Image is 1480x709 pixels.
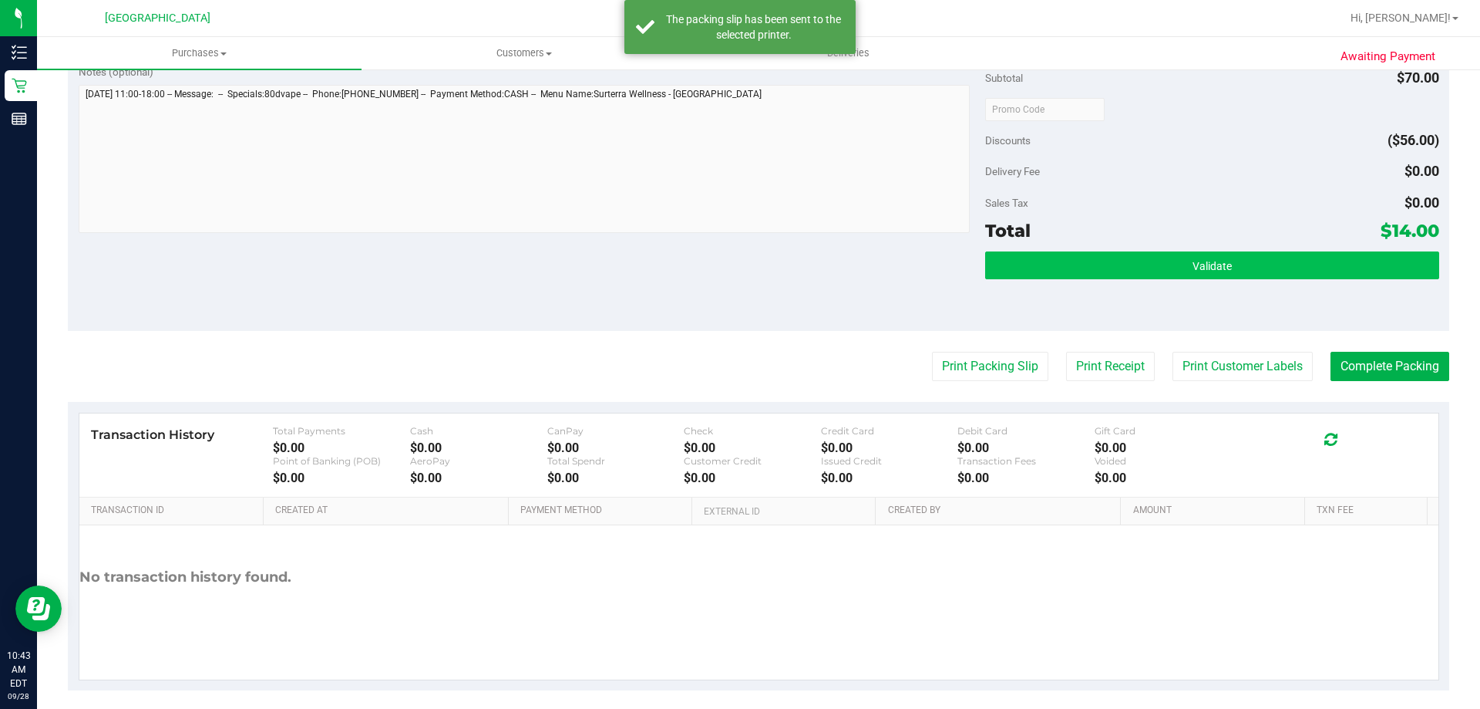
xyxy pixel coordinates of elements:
div: Debit Card [957,425,1095,437]
div: Point of Banking (POB) [273,455,410,467]
div: $0.00 [1095,471,1232,485]
span: Sales Tax [985,197,1028,209]
span: Discounts [985,127,1031,154]
div: $0.00 [547,441,684,455]
input: Promo Code [985,98,1105,121]
div: CanPay [547,425,684,437]
a: Transaction ID [91,505,257,517]
span: Hi, [PERSON_NAME]! [1350,12,1451,24]
inline-svg: Inventory [12,45,27,60]
a: Created By [888,505,1115,517]
div: Cash [410,425,547,437]
iframe: Resource center [15,586,62,632]
div: Total Spendr [547,455,684,467]
div: No transaction history found. [79,525,291,630]
inline-svg: Reports [12,111,27,127]
span: Validate [1192,260,1232,272]
a: Created At [275,505,502,517]
inline-svg: Retail [12,78,27,93]
span: $70.00 [1397,69,1439,86]
div: Total Payments [273,425,410,437]
div: $0.00 [1095,441,1232,455]
div: The packing slip has been sent to the selected printer. [663,12,844,42]
span: $14.00 [1381,220,1439,241]
button: Complete Packing [1330,352,1449,381]
div: Gift Card [1095,425,1232,437]
div: $0.00 [273,441,410,455]
div: Voided [1095,455,1232,467]
div: $0.00 [821,471,958,485]
div: $0.00 [410,441,547,455]
th: External ID [691,498,875,525]
span: ($56.00) [1387,132,1439,148]
a: Purchases [37,37,362,69]
div: Customer Credit [684,455,821,467]
div: $0.00 [957,471,1095,485]
div: Issued Credit [821,455,958,467]
div: Transaction Fees [957,455,1095,467]
span: $0.00 [1404,194,1439,211]
div: $0.00 [547,471,684,485]
div: Check [684,425,821,437]
div: $0.00 [684,471,821,485]
div: $0.00 [957,441,1095,455]
a: Txn Fee [1317,505,1421,517]
span: Customers [362,46,685,60]
button: Validate [985,252,1438,279]
span: Total [985,220,1031,241]
div: $0.00 [410,471,547,485]
div: $0.00 [684,441,821,455]
p: 10:43 AM EDT [7,649,30,690]
button: Print Customer Labels [1172,352,1313,381]
button: Print Packing Slip [932,352,1048,381]
a: Amount [1133,505,1299,517]
a: Payment Method [520,505,686,517]
div: $0.00 [821,441,958,455]
div: AeroPay [410,455,547,467]
span: Delivery Fee [985,165,1040,177]
span: $0.00 [1404,163,1439,179]
a: Customers [362,37,686,69]
div: Credit Card [821,425,958,437]
span: Awaiting Payment [1340,48,1435,66]
span: Notes (optional) [79,66,153,78]
span: [GEOGRAPHIC_DATA] [105,12,210,25]
span: Subtotal [985,72,1023,84]
div: $0.00 [273,471,410,485]
button: Print Receipt [1066,352,1155,381]
span: Purchases [37,46,362,60]
p: 09/28 [7,690,30,702]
